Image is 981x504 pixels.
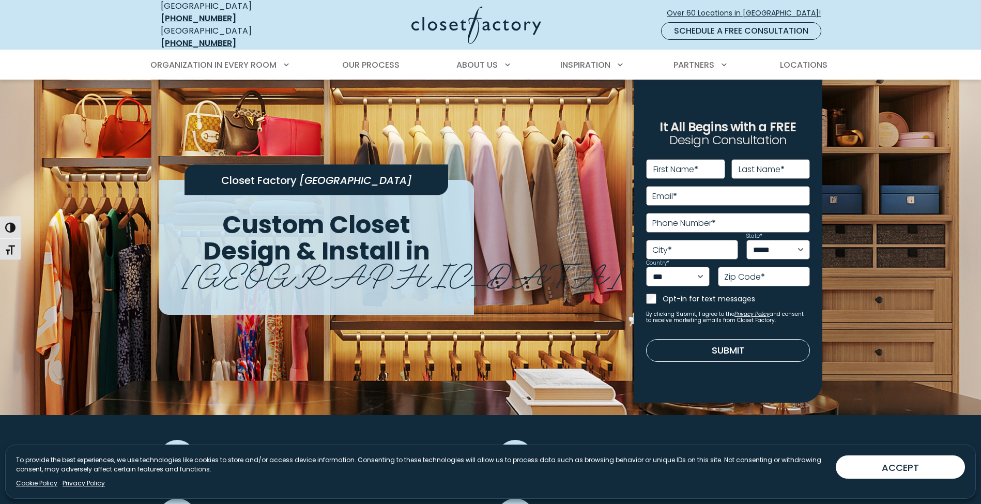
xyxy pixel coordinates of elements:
[646,311,810,324] small: By clicking Submit, I agree to the and consent to receive marketing emails from Closet Factory.
[150,59,277,71] span: Organization in Every Room
[542,442,711,456] span: Factory & Showroom Address
[221,173,297,188] span: Closet Factory
[653,165,698,174] label: First Name
[669,132,787,149] span: Design Consultation
[663,294,810,304] label: Opt-in for text messages
[299,173,412,188] span: [GEOGRAPHIC_DATA]
[652,219,716,227] label: Phone Number
[666,4,830,22] a: Over 60 Locations in [GEOGRAPHIC_DATA]!
[746,234,762,239] label: State
[739,165,785,174] label: Last Name
[652,246,672,254] label: City
[456,59,498,71] span: About Us
[724,273,765,281] label: Zip Code
[342,59,400,71] span: Our Process
[182,249,624,296] span: [GEOGRAPHIC_DATA]
[161,12,236,24] a: [PHONE_NUMBER]
[734,310,770,318] a: Privacy Policy
[16,479,57,488] a: Cookie Policy
[836,455,965,479] button: ACCEPT
[143,51,838,80] nav: Primary Menu
[63,479,105,488] a: Privacy Policy
[161,25,311,50] div: [GEOGRAPHIC_DATA]
[660,118,796,135] span: It All Begins with a FREE
[646,261,669,266] label: Country
[780,59,827,71] span: Locations
[560,59,610,71] span: Inspiration
[646,339,810,362] button: Submit
[204,442,237,456] span: Phone
[667,8,829,19] span: Over 60 Locations in [GEOGRAPHIC_DATA]!
[411,6,541,44] img: Closet Factory Logo
[161,37,236,49] a: [PHONE_NUMBER]
[652,192,677,201] label: Email
[661,22,821,40] a: Schedule a Free Consultation
[673,59,714,71] span: Partners
[16,455,827,474] p: To provide the best experiences, we use technologies like cookies to store and/or access device i...
[203,207,430,268] span: Custom Closet Design & Install in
